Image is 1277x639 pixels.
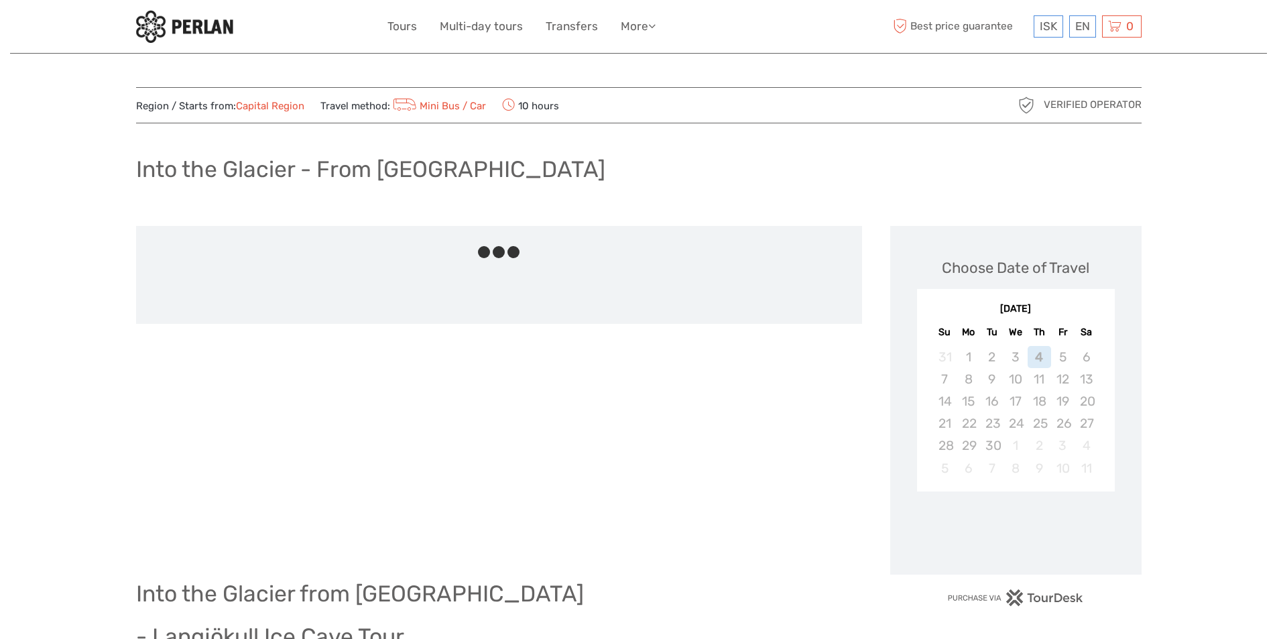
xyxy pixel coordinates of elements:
[1004,368,1027,390] div: Not available Wednesday, September 10th, 2025
[1075,434,1098,457] div: Not available Saturday, October 4th, 2025
[1040,19,1057,33] span: ISK
[621,17,656,36] a: More
[1051,412,1075,434] div: Not available Friday, September 26th, 2025
[1051,390,1075,412] div: Not available Friday, September 19th, 2025
[1051,368,1075,390] div: Not available Friday, September 12th, 2025
[546,17,598,36] a: Transfers
[980,368,1004,390] div: Not available Tuesday, September 9th, 2025
[980,323,1004,341] div: Tu
[320,96,487,115] span: Travel method:
[236,100,304,112] a: Capital Region
[1028,434,1051,457] div: Not available Thursday, October 2nd, 2025
[933,323,957,341] div: Su
[1016,95,1037,116] img: verified_operator_grey_128.png
[1028,412,1051,434] div: Not available Thursday, September 25th, 2025
[502,96,559,115] span: 10 hours
[957,346,980,368] div: Not available Monday, September 1st, 2025
[933,434,957,457] div: Not available Sunday, September 28th, 2025
[390,100,487,112] a: Mini Bus / Car
[136,99,304,113] span: Region / Starts from:
[1075,323,1098,341] div: Sa
[957,412,980,434] div: Not available Monday, September 22nd, 2025
[957,368,980,390] div: Not available Monday, September 8th, 2025
[933,346,957,368] div: Not available Sunday, August 31st, 2025
[1051,346,1075,368] div: Not available Friday, September 5th, 2025
[1051,434,1075,457] div: Not available Friday, October 3rd, 2025
[1028,457,1051,479] div: Not available Thursday, October 9th, 2025
[980,412,1004,434] div: Not available Tuesday, September 23rd, 2025
[921,346,1110,479] div: month 2025-09
[1075,346,1098,368] div: Not available Saturday, September 6th, 2025
[1075,412,1098,434] div: Not available Saturday, September 27th, 2025
[980,434,1004,457] div: Not available Tuesday, September 30th, 2025
[1028,323,1051,341] div: Th
[933,412,957,434] div: Not available Sunday, September 21st, 2025
[1004,457,1027,479] div: Not available Wednesday, October 8th, 2025
[933,368,957,390] div: Not available Sunday, September 7th, 2025
[942,257,1089,278] div: Choose Date of Travel
[980,457,1004,479] div: Not available Tuesday, October 7th, 2025
[933,390,957,412] div: Not available Sunday, September 14th, 2025
[917,302,1115,316] div: [DATE]
[1075,368,1098,390] div: Not available Saturday, September 13th, 2025
[1004,346,1027,368] div: Not available Wednesday, September 3rd, 2025
[1028,368,1051,390] div: Not available Thursday, September 11th, 2025
[1051,323,1075,341] div: Fr
[136,156,605,183] h1: Into the Glacier - From [GEOGRAPHIC_DATA]
[1069,15,1096,38] div: EN
[980,346,1004,368] div: Not available Tuesday, September 2nd, 2025
[387,17,417,36] a: Tours
[1028,346,1051,368] div: Not available Thursday, September 4th, 2025
[1075,457,1098,479] div: Not available Saturday, October 11th, 2025
[1004,323,1027,341] div: We
[933,457,957,479] div: Not available Sunday, October 5th, 2025
[957,457,980,479] div: Not available Monday, October 6th, 2025
[136,580,862,607] h1: Into the Glacier from [GEOGRAPHIC_DATA]
[1012,526,1020,535] div: Loading...
[1004,390,1027,412] div: Not available Wednesday, September 17th, 2025
[1028,390,1051,412] div: Not available Thursday, September 18th, 2025
[1075,390,1098,412] div: Not available Saturday, September 20th, 2025
[947,589,1083,606] img: PurchaseViaTourDesk.png
[980,390,1004,412] div: Not available Tuesday, September 16th, 2025
[890,15,1030,38] span: Best price guarantee
[136,10,233,43] img: 288-6a22670a-0f57-43d8-a107-52fbc9b92f2c_logo_small.jpg
[440,17,523,36] a: Multi-day tours
[1004,434,1027,457] div: Not available Wednesday, October 1st, 2025
[1044,98,1142,112] span: Verified Operator
[957,434,980,457] div: Not available Monday, September 29th, 2025
[1004,412,1027,434] div: Not available Wednesday, September 24th, 2025
[957,390,980,412] div: Not available Monday, September 15th, 2025
[1124,19,1136,33] span: 0
[957,323,980,341] div: Mo
[1051,457,1075,479] div: Not available Friday, October 10th, 2025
